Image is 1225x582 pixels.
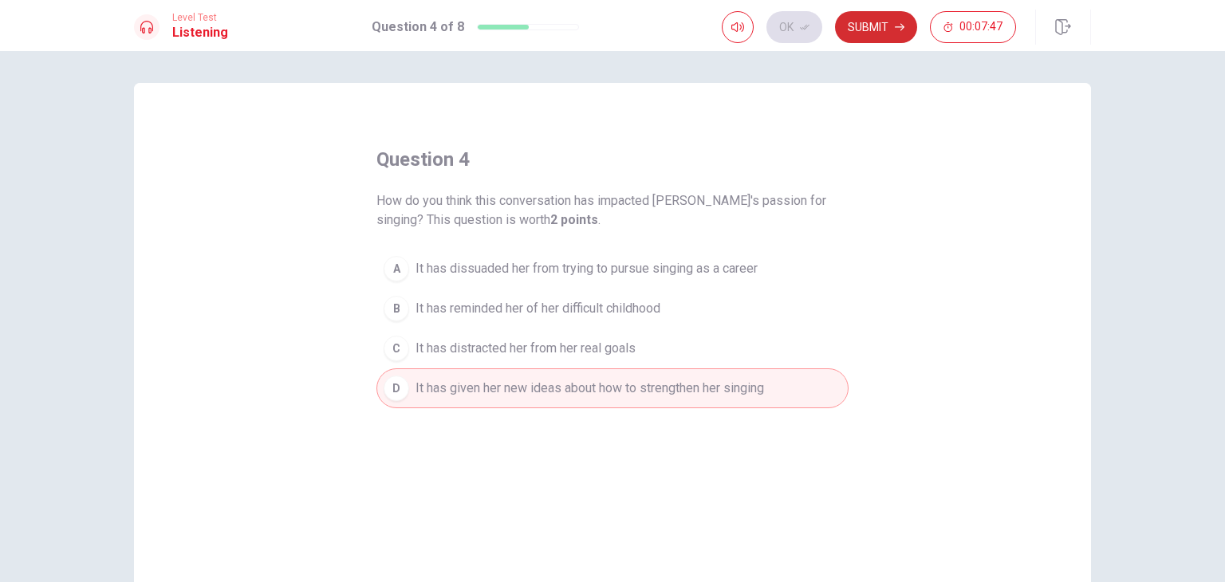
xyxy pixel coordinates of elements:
[384,376,409,401] div: D
[384,336,409,361] div: C
[376,191,849,230] span: How do you think this conversation has impacted [PERSON_NAME]'s passion for singing? This questio...
[416,299,660,318] span: It has reminded her of her difficult childhood
[372,18,464,37] h1: Question 4 of 8
[384,256,409,281] div: A
[835,11,917,43] button: Submit
[376,328,849,368] button: CIt has distracted her from her real goals
[416,379,764,398] span: It has given her new ideas about how to strengthen her singing
[550,212,598,227] b: 2 points
[930,11,1016,43] button: 00:07:47
[416,259,758,278] span: It has dissuaded her from trying to pursue singing as a career
[376,289,849,328] button: BIt has reminded her of her difficult childhood
[959,21,1002,33] span: 00:07:47
[376,147,470,172] h4: question 4
[376,249,849,289] button: AIt has dissuaded her from trying to pursue singing as a career
[416,339,636,358] span: It has distracted her from her real goals
[172,12,228,23] span: Level Test
[172,23,228,42] h1: Listening
[384,296,409,321] div: B
[376,368,849,408] button: DIt has given her new ideas about how to strengthen her singing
